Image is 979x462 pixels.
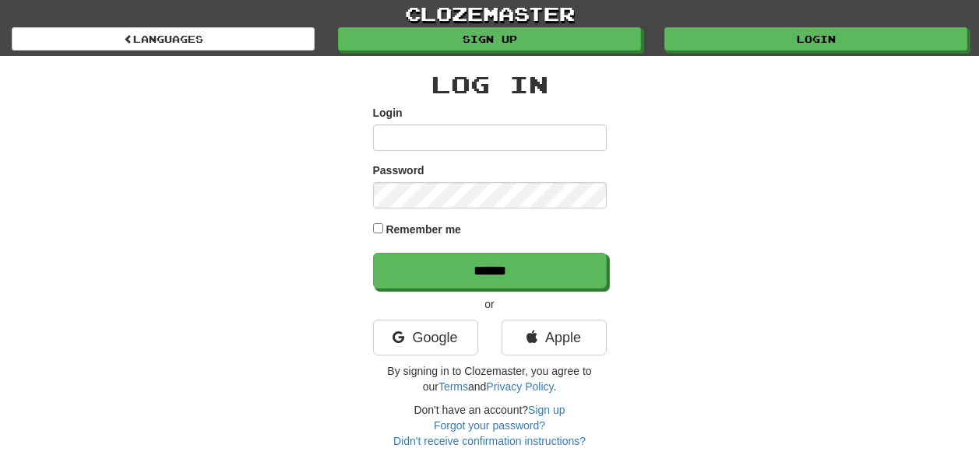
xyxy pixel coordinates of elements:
a: Forgot your password? [434,419,545,432]
p: By signing in to Clozemaster, you agree to our and . [373,363,607,394]
label: Remember me [386,222,461,237]
a: Login [664,27,967,51]
a: Sign up [338,27,641,51]
a: Apple [502,320,607,355]
a: Didn't receive confirmation instructions? [393,435,586,447]
a: Sign up [528,404,565,416]
a: Languages [12,27,315,51]
label: Password [373,163,424,178]
label: Login [373,105,403,121]
p: or [373,296,607,312]
a: Privacy Policy [486,380,553,393]
a: Google [373,320,478,355]
a: Terms [438,380,468,393]
h2: Log In [373,72,607,97]
div: Don't have an account? [373,402,607,449]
